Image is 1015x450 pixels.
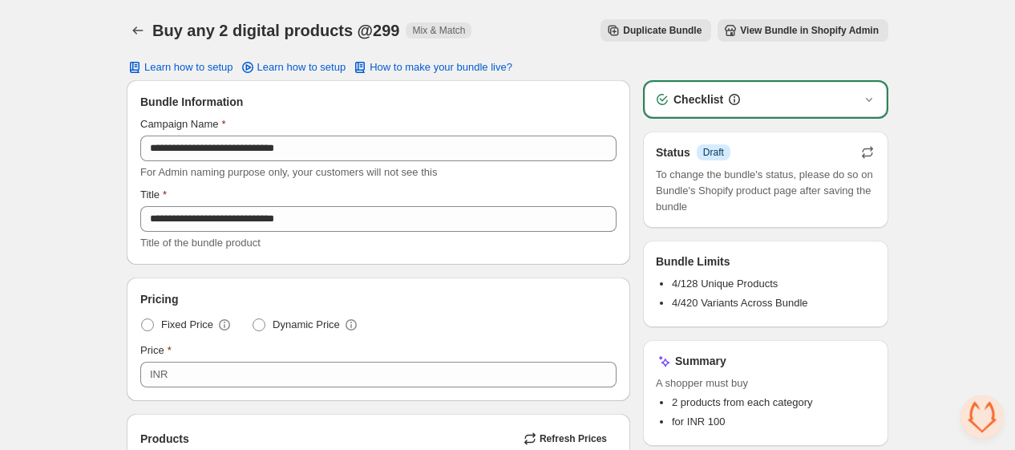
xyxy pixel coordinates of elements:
span: Dynamic Price [273,317,340,333]
span: To change the bundle's status, please do so on Bundle's Shopify product page after saving the bundle [656,167,875,215]
div: Open chat [960,395,1004,439]
span: 4/128 Unique Products [672,278,778,290]
span: Learn how to setup [144,61,233,74]
button: Refresh Prices [517,428,617,450]
span: View Bundle in Shopify Admin [740,24,879,37]
span: Bundle Information [140,94,243,110]
span: Draft [703,146,724,159]
button: Learn how to setup [117,56,243,79]
label: Campaign Name [140,116,226,132]
label: Price [140,343,172,359]
span: Refresh Prices [540,432,607,445]
span: 4/420 Variants Across Bundle [672,297,808,309]
span: Pricing [140,291,178,307]
span: Duplicate Bundle [623,24,702,37]
span: A shopper must buy [656,375,875,391]
span: Fixed Price [161,317,213,333]
button: How to make your bundle live? [342,56,522,79]
li: for INR 100 [672,414,875,430]
div: INR [150,367,168,383]
span: Learn how to setup [257,61,346,74]
button: Duplicate Bundle [601,19,711,42]
h3: Bundle Limits [656,253,730,270]
span: How to make your bundle live? [370,61,512,74]
button: Back [127,19,149,42]
h3: Summary [675,353,726,369]
h1: Buy any 2 digital products @299 [152,21,399,40]
h3: Checklist [673,91,723,107]
label: Title [140,187,167,203]
h3: Status [656,144,690,160]
span: Products [140,431,189,447]
span: For Admin naming purpose only, your customers will not see this [140,166,437,178]
span: Mix & Match [412,24,465,37]
li: 2 products from each category [672,395,875,411]
a: Learn how to setup [230,56,356,79]
button: View Bundle in Shopify Admin [718,19,888,42]
span: Title of the bundle product [140,237,261,249]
